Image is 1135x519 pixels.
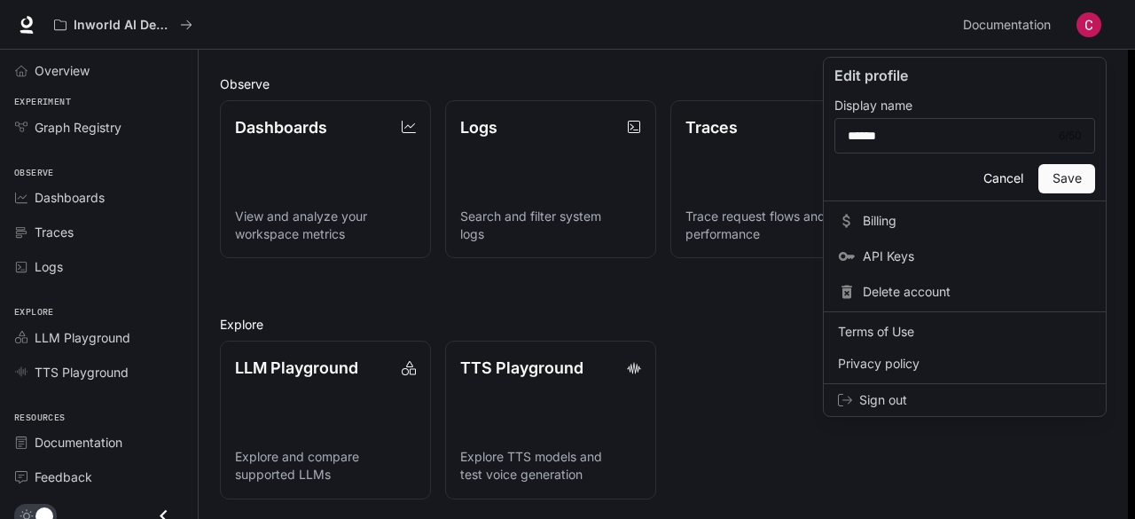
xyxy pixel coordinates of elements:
div: Delete account [827,276,1102,308]
button: Cancel [975,164,1031,193]
span: Delete account [863,283,1092,301]
span: Billing [863,212,1092,230]
span: Sign out [859,391,1092,409]
a: API Keys [827,240,1102,272]
span: API Keys [863,248,1092,265]
p: Display name [834,99,912,112]
span: Privacy policy [838,355,1092,373]
p: Edit profile [834,65,1095,86]
span: Terms of Use [838,323,1092,341]
a: Billing [827,205,1102,237]
a: Privacy policy [827,348,1102,380]
div: Sign out [824,384,1106,416]
button: Save [1038,164,1095,193]
a: Terms of Use [827,316,1102,348]
div: 6 / 50 [1059,127,1082,145]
